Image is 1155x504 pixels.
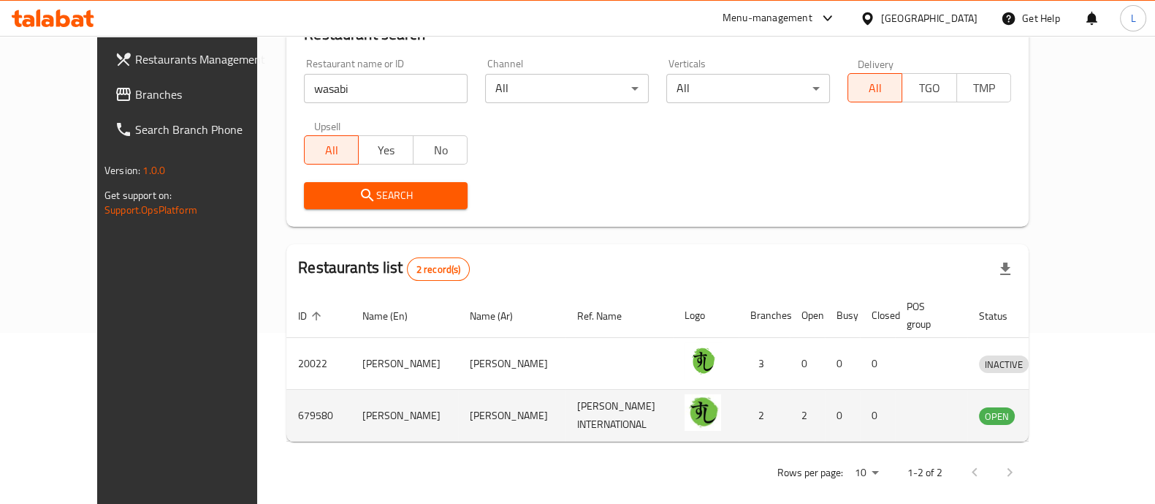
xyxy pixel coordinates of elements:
span: INACTIVE [979,356,1029,373]
td: [PERSON_NAME] [351,390,458,442]
span: L [1130,10,1135,26]
span: TMP [963,78,1005,99]
a: Restaurants Management [103,42,290,77]
p: Rows per page: [777,464,843,482]
td: 679580 [286,390,351,442]
span: Search Branch Phone [135,121,278,138]
td: [PERSON_NAME] [458,390,565,442]
td: 0 [860,338,895,390]
span: No [419,140,462,161]
div: Rows per page: [849,462,884,484]
td: 0 [825,338,860,390]
span: Version: [104,161,140,180]
input: Search for restaurant name or ID.. [304,74,468,103]
button: All [304,135,359,165]
span: Branches [135,86,278,103]
a: Search Branch Phone [103,112,290,147]
span: Get support on: [104,186,172,205]
table: enhanced table [286,293,1097,442]
span: Name (En) [362,307,427,325]
td: 3 [739,338,790,390]
td: 0 [790,338,825,390]
h2: Restaurant search [304,23,1011,45]
div: All [485,74,649,103]
th: Branches [739,293,790,338]
div: All [666,74,830,103]
td: 0 [860,390,895,442]
span: Search [316,187,456,205]
div: Menu-management [723,10,812,27]
div: Export file [988,252,1023,287]
div: Total records count [407,257,470,281]
span: TGO [908,78,950,99]
span: Ref. Name [577,307,641,325]
label: Upsell [314,121,341,131]
p: 1-2 of 2 [907,464,942,482]
th: Open [790,293,825,338]
th: Closed [860,293,895,338]
button: Yes [358,135,413,165]
span: 1.0.0 [142,161,165,180]
th: Busy [825,293,860,338]
label: Delivery [858,59,894,69]
span: ID [298,307,326,325]
td: 0 [825,390,860,442]
a: Support.OpsPlatform [104,200,197,219]
div: OPEN [979,407,1015,425]
img: Wasabi Sushi [685,394,721,431]
span: All [854,78,896,99]
td: [PERSON_NAME] INTERNATIONAL [565,390,673,442]
span: Yes [365,140,407,161]
button: All [847,73,902,102]
td: 2 [739,390,790,442]
button: Search [304,182,468,209]
span: Name (Ar) [470,307,532,325]
span: 2 record(s) [408,263,470,277]
span: All [310,140,353,161]
img: Wasabi Sushi [685,342,721,379]
td: [PERSON_NAME] [458,338,565,390]
span: POS group [907,298,950,333]
div: INACTIVE [979,356,1029,373]
span: Restaurants Management [135,50,278,68]
button: TGO [901,73,956,102]
td: [PERSON_NAME] [351,338,458,390]
a: Branches [103,77,290,112]
th: Logo [673,293,739,338]
span: Status [979,307,1026,325]
span: OPEN [979,408,1015,425]
button: No [413,135,468,165]
td: 20022 [286,338,351,390]
td: 2 [790,390,825,442]
h2: Restaurants list [298,257,470,281]
button: TMP [956,73,1011,102]
div: [GEOGRAPHIC_DATA] [881,10,977,26]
